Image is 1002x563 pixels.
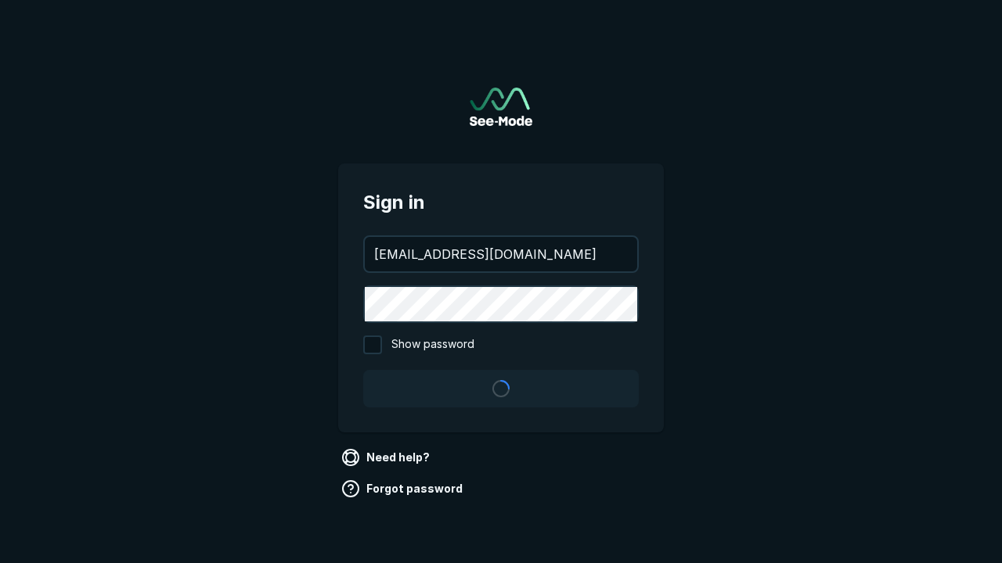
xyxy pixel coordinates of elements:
span: Sign in [363,188,639,217]
a: Need help? [338,445,436,470]
img: See-Mode Logo [470,88,532,126]
a: Forgot password [338,476,469,501]
a: Go to sign in [470,88,532,126]
span: Show password [391,335,474,354]
input: your@email.com [365,237,637,271]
